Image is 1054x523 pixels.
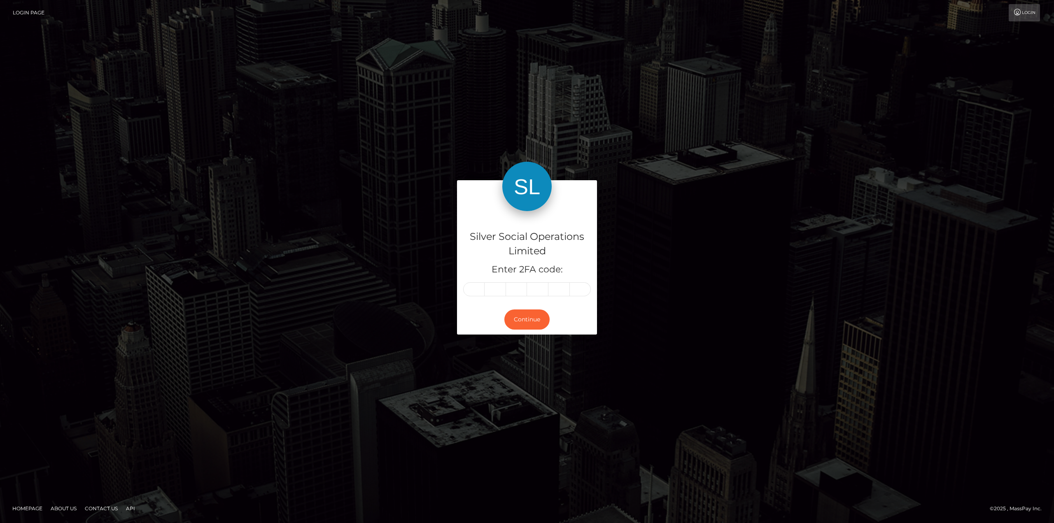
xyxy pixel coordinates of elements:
a: Contact Us [82,502,121,515]
button: Continue [504,309,550,330]
a: About Us [47,502,80,515]
h4: Silver Social Operations Limited [463,230,591,258]
a: API [123,502,138,515]
h5: Enter 2FA code: [463,263,591,276]
img: Silver Social Operations Limited [502,162,552,211]
a: Login [1009,4,1040,21]
div: © 2025 , MassPay Inc. [990,504,1048,513]
a: Homepage [9,502,46,515]
a: Login Page [13,4,44,21]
